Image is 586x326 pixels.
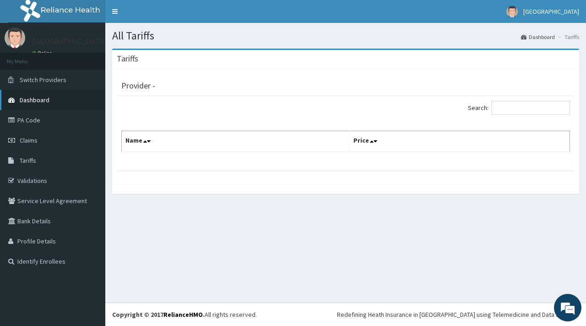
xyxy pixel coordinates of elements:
h3: Tariffs [117,55,138,63]
div: Minimize live chat window [150,5,172,27]
a: Online [32,50,54,56]
h3: Provider - [121,82,155,90]
span: [GEOGRAPHIC_DATA] [523,7,579,16]
a: Dashboard [521,33,555,41]
img: d_794563401_company_1708531726252_794563401 [17,46,37,69]
span: We're online! [53,102,126,194]
li: Tariffs [556,33,579,41]
th: Price [350,131,570,152]
div: Chat with us now [48,51,154,63]
p: [GEOGRAPHIC_DATA] [32,37,108,45]
div: Redefining Heath Insurance in [GEOGRAPHIC_DATA] using Telemedicine and Data Science! [337,310,579,319]
footer: All rights reserved. [105,303,586,326]
img: User Image [5,28,25,48]
textarea: Type your message and hit 'Enter' [5,223,174,255]
span: Dashboard [20,96,49,104]
img: User Image [506,6,518,17]
span: Tariffs [20,156,36,165]
span: Claims [20,136,38,144]
strong: Copyright © 2017 . [112,310,205,319]
label: Search: [468,101,570,115]
input: Search: [491,101,570,115]
th: Name [122,131,350,152]
a: RelianceHMO [163,310,203,319]
span: Switch Providers [20,76,66,84]
h1: All Tariffs [112,30,579,42]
